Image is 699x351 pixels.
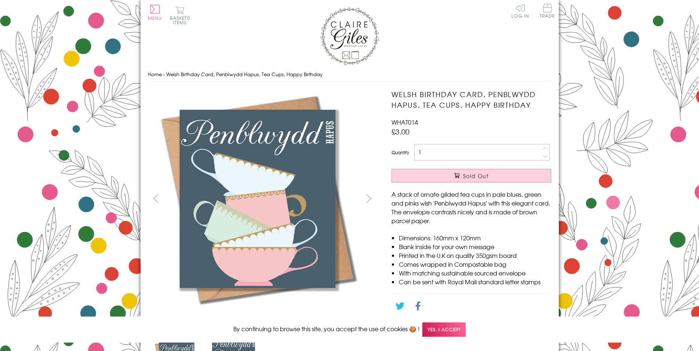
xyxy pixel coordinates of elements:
[392,169,551,182] button: Sold Out
[399,269,551,277] li: With matching sustainable sourced envelope
[422,322,466,337] span: Yes, I accept
[399,251,551,260] li: Printed in the U.K on quality 350gsm board
[173,15,190,26] span: 0 items
[399,277,551,286] li: Can be sent with Royal Mail standard letter stamps
[392,118,418,126] span: WHAT014
[511,4,529,18] a: Log In
[148,15,162,21] span: Menu
[320,7,379,65] img: Claire Giles Greetings Cards
[148,190,164,207] button: prev
[148,5,162,20] button: Menu
[148,89,368,309] img: Welsh Birthday Card, Penblwydd Hapus, Tea Cups, Happy Birthday
[166,71,323,78] span: Welsh Birthday Card, Penblwydd Hapus, Tea Cups, Happy Birthday
[392,126,409,137] span: £3.00
[170,6,190,25] button: Basket0 items
[463,172,489,180] span: Sold Out
[360,190,377,207] button: next
[148,71,162,78] a: Home
[399,260,551,269] li: Comes wrapped in Compostable bag
[163,71,165,78] span: ›
[540,4,555,19] a: Trade
[399,242,551,251] li: Blank inside for your own message
[399,233,551,242] li: Dimensions: 160mm x 120mm
[392,190,551,225] p: A stack of ornate gilded tea cups in pale blues, green and pinks wish 'Penblwydd Hapus' with this...
[392,149,409,156] label: Quantity
[148,67,551,82] nav: breadcrumbs
[392,89,551,110] h1: Welsh Birthday Card, Penblwydd Hapus, Tea Cups, Happy Birthday
[540,4,555,18] span: Trade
